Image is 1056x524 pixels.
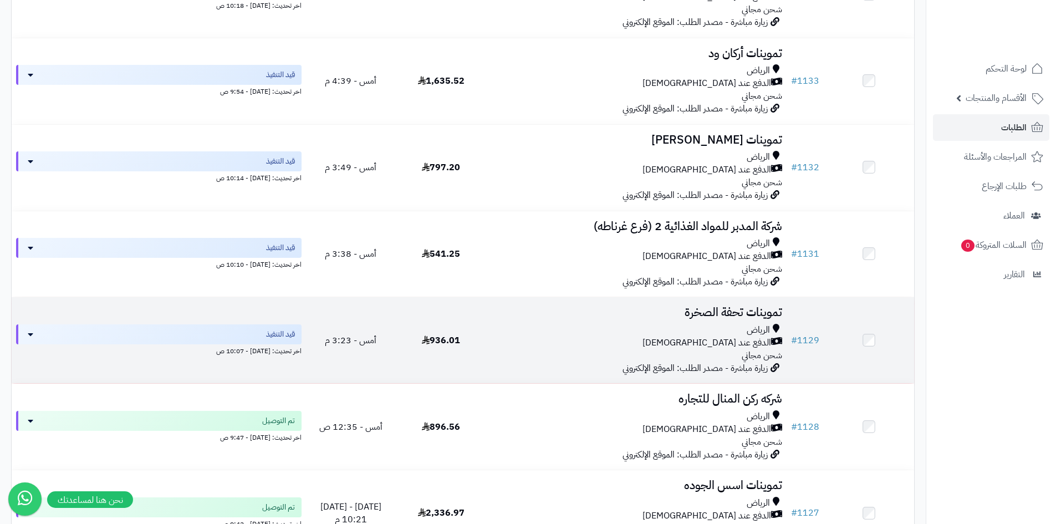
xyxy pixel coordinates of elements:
a: السلات المتروكة0 [933,232,1049,258]
span: طلبات الإرجاع [982,179,1027,194]
span: # [791,506,797,520]
span: الدفع عند [DEMOGRAPHIC_DATA] [642,337,771,349]
span: شحن مجاني [742,89,782,103]
span: الدفع عند [DEMOGRAPHIC_DATA] [642,423,771,436]
span: الرياض [747,151,770,164]
span: التقارير [1004,267,1025,282]
img: logo-2.png [981,31,1045,54]
span: الرياض [747,410,770,423]
span: زيارة مباشرة - مصدر الطلب: الموقع الإلكتروني [623,362,768,375]
span: شحن مجاني [742,435,782,449]
a: #1127 [791,506,819,520]
a: طلبات الإرجاع [933,173,1049,200]
span: # [791,420,797,434]
span: أمس - 3:38 م [325,247,376,261]
span: # [791,247,797,261]
a: #1132 [791,161,819,174]
span: أمس - 3:49 م [325,161,376,174]
div: اخر تحديث: [DATE] - 9:47 ص [16,431,302,442]
span: الرياض [747,237,770,250]
span: الرياض [747,324,770,337]
a: #1128 [791,420,819,434]
span: 2,336.97 [418,506,465,520]
span: 541.25 [422,247,460,261]
span: أمس - 3:23 م [325,334,376,347]
span: الدفع عند [DEMOGRAPHIC_DATA] [642,77,771,90]
span: قيد التنفيذ [266,69,295,80]
span: # [791,334,797,347]
h3: شركة المدبر للمواد الغذائية 2 (فرع غرناطه) [491,220,782,233]
a: المراجعات والأسئلة [933,144,1049,170]
span: شحن مجاني [742,349,782,362]
span: تم التوصيل [262,502,295,513]
span: 0 [961,240,975,252]
span: قيد التنفيذ [266,156,295,167]
span: الأقسام والمنتجات [966,90,1027,106]
h3: تموينات [PERSON_NAME] [491,134,782,146]
span: الرياض [747,64,770,77]
h3: شركه ركن المنال للتجاره [491,393,782,405]
span: 936.01 [422,334,460,347]
span: # [791,74,797,88]
span: قيد التنفيذ [266,242,295,253]
div: اخر تحديث: [DATE] - 10:14 ص [16,171,302,183]
div: اخر تحديث: [DATE] - 9:54 ص [16,85,302,96]
span: شحن مجاني [742,262,782,276]
span: زيارة مباشرة - مصدر الطلب: الموقع الإلكتروني [623,275,768,288]
span: السلات المتروكة [960,237,1027,253]
span: لوحة التحكم [986,61,1027,77]
span: الطلبات [1001,120,1027,135]
span: 896.56 [422,420,460,434]
span: زيارة مباشرة - مصدر الطلب: الموقع الإلكتروني [623,102,768,115]
span: الرياض [747,497,770,510]
span: # [791,161,797,174]
span: الدفع عند [DEMOGRAPHIC_DATA] [642,510,771,522]
span: شحن مجاني [742,176,782,189]
h3: تموينات تحفة الصخرة [491,306,782,319]
span: المراجعات والأسئلة [964,149,1027,165]
h3: تموينات اسس الجوده [491,479,782,492]
a: لوحة التحكم [933,55,1049,82]
span: الدفع عند [DEMOGRAPHIC_DATA] [642,250,771,263]
span: أمس - 12:35 ص [319,420,382,434]
span: أمس - 4:39 م [325,74,376,88]
a: الطلبات [933,114,1049,141]
span: زيارة مباشرة - مصدر الطلب: الموقع الإلكتروني [623,448,768,461]
h3: تموينات أركان ود [491,47,782,60]
span: زيارة مباشرة - مصدر الطلب: الموقع الإلكتروني [623,16,768,29]
span: 1,635.52 [418,74,465,88]
a: التقارير [933,261,1049,288]
a: #1133 [791,74,819,88]
span: العملاء [1003,208,1025,223]
span: قيد التنفيذ [266,329,295,340]
span: زيارة مباشرة - مصدر الطلب: الموقع الإلكتروني [623,189,768,202]
a: #1131 [791,247,819,261]
a: #1129 [791,334,819,347]
a: العملاء [933,202,1049,229]
div: اخر تحديث: [DATE] - 10:10 ص [16,258,302,269]
span: تم التوصيل [262,415,295,426]
span: شحن مجاني [742,3,782,16]
div: اخر تحديث: [DATE] - 10:07 ص [16,344,302,356]
span: الدفع عند [DEMOGRAPHIC_DATA] [642,164,771,176]
span: 797.20 [422,161,460,174]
